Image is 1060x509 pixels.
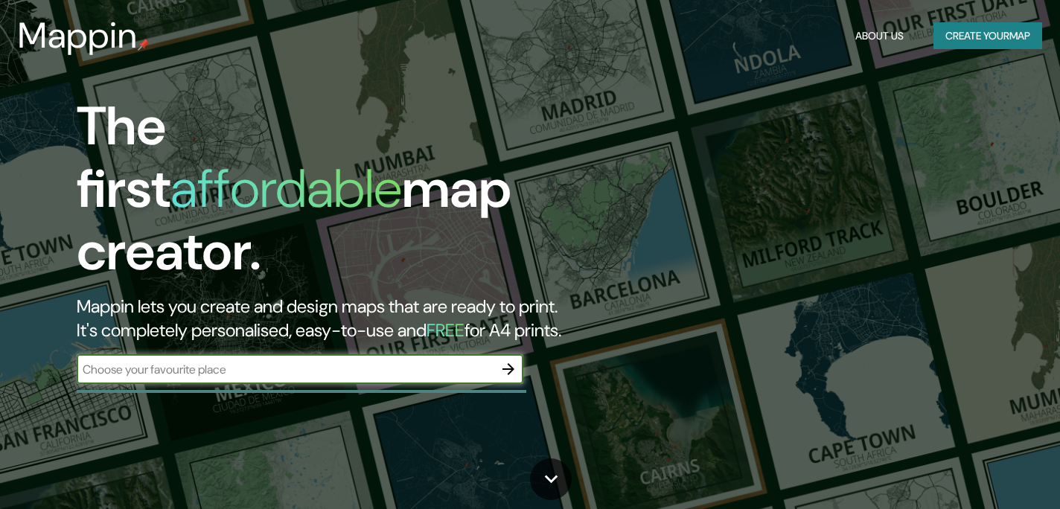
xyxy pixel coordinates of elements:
button: Create yourmap [933,22,1042,50]
img: mappin-pin [138,39,150,51]
h3: Mappin [18,15,138,57]
h2: Mappin lets you create and design maps that are ready to print. It's completely personalised, eas... [77,295,607,342]
button: About Us [849,22,910,50]
h1: The first map creator. [77,95,607,295]
h5: FREE [427,318,464,342]
h1: affordable [170,154,402,223]
input: Choose your favourite place [77,361,494,378]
